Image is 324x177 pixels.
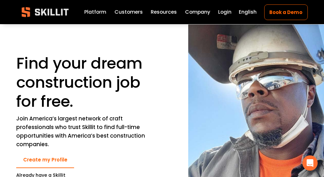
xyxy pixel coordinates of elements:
a: Create my Profile [16,152,74,168]
p: Join America’s largest network of craft professionals who trust Skillit to find full-time opportu... [16,114,148,149]
img: Skillit [16,3,74,22]
a: Platform [84,8,106,17]
a: Book a Demo [264,4,308,20]
div: Open Intercom Messenger [302,155,318,171]
a: Login [218,8,231,17]
span: English [239,8,257,16]
a: Company [185,8,210,17]
a: folder dropdown [151,8,177,17]
h1: Find your dream construction job for free. [16,54,160,111]
a: Customers [114,8,143,17]
div: language picker [239,8,257,17]
span: Resources [151,8,177,16]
